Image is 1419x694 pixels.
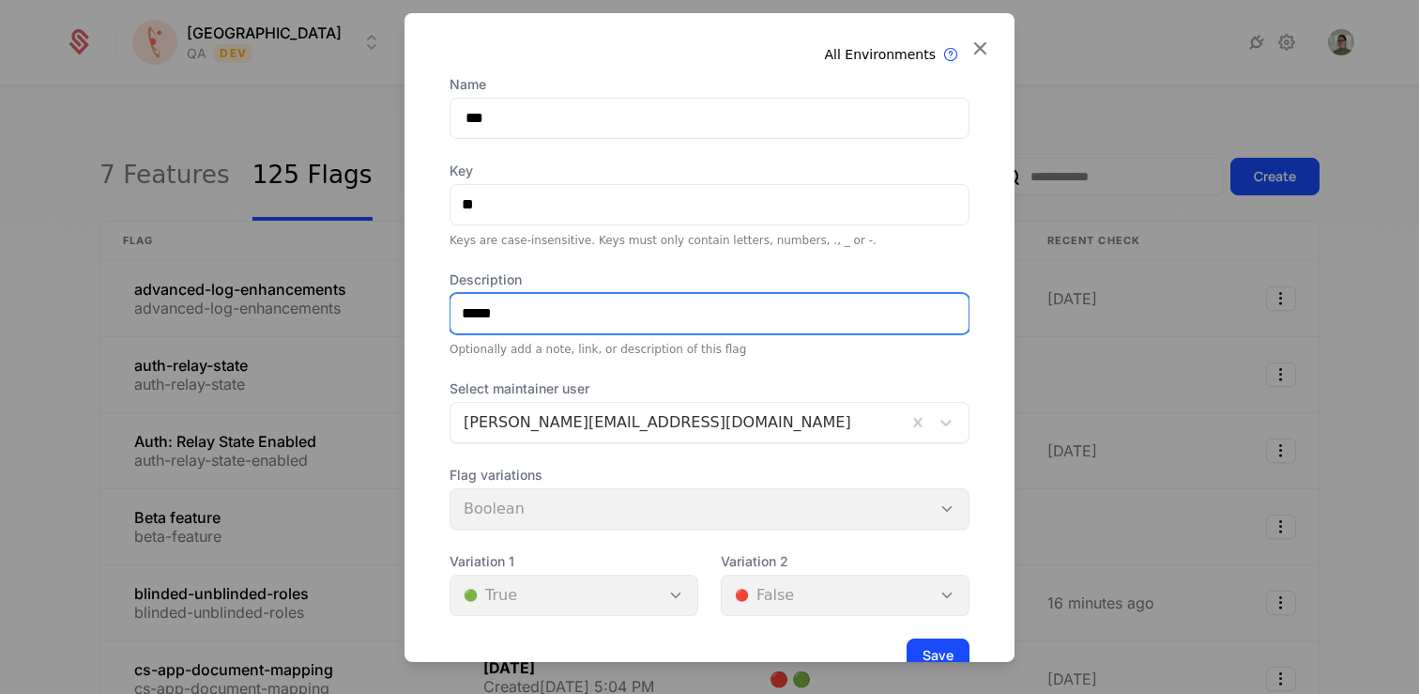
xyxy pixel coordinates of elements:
[721,551,969,570] span: Variation 2
[450,74,969,93] label: Name
[450,378,969,397] span: Select maintainer user
[450,232,969,247] div: Keys are case-insensitive. Keys must only contain letters, numbers, ., _ or -.
[450,161,969,179] label: Key
[825,44,937,63] div: All Environments
[450,341,969,356] div: Optionally add a note, link, or description of this flag
[907,638,969,671] button: Save
[450,551,698,570] span: Variation 1
[450,465,969,484] span: Flag variations
[450,270,969,288] label: Description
